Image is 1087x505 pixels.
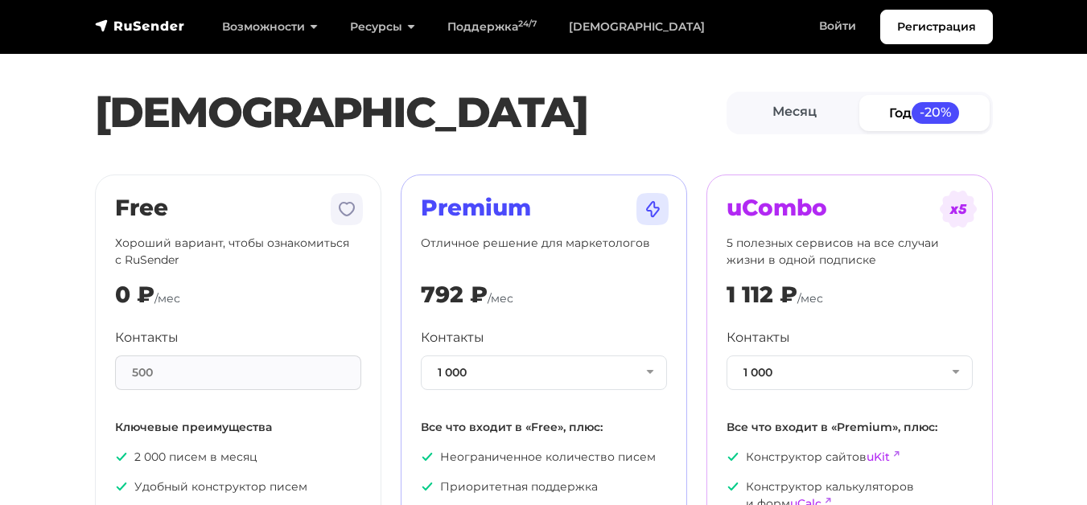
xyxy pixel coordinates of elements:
[867,450,890,464] a: uKit
[115,195,361,222] h2: Free
[421,355,667,390] button: 1 000
[727,449,973,466] p: Конструктор сайтов
[421,328,484,347] label: Контакты
[912,102,960,124] span: -20%
[421,195,667,222] h2: Premium
[518,18,537,29] sup: 24/7
[488,291,513,306] span: /мес
[115,419,361,436] p: Ключевые преимущества
[115,478,361,495] p: Удобный конструктор писем
[327,190,366,228] img: tarif-free.svg
[727,355,973,390] button: 1 000
[421,480,434,493] img: icon-ok.svg
[421,449,667,466] p: Неограниченное количество писем
[115,281,154,309] div: 0 ₽
[421,419,667,436] p: Все что входит в «Free», плюс:
[95,18,185,34] img: RuSender
[421,281,488,309] div: 792 ₽
[115,235,361,269] p: Хороший вариант, чтобы ознакомиться с RuSender
[727,450,739,463] img: icon-ok.svg
[154,291,180,306] span: /мес
[553,10,721,43] a: [DEMOGRAPHIC_DATA]
[727,235,973,269] p: 5 полезных сервисов на все случаи жизни в одной подписке
[880,10,993,44] a: Регистрация
[797,291,823,306] span: /мес
[727,195,973,222] h2: uCombo
[727,480,739,493] img: icon-ok.svg
[421,450,434,463] img: icon-ok.svg
[727,281,797,309] div: 1 112 ₽
[730,95,860,131] a: Месяц
[803,10,872,43] a: Войти
[421,235,667,269] p: Отличное решение для маркетологов
[421,478,667,495] p: Приоритетная поддержка
[115,328,179,347] label: Контакты
[206,10,334,43] a: Возможности
[115,449,361,466] p: 2 000 писем в месяц
[431,10,553,43] a: Поддержка24/7
[633,190,672,228] img: tarif-premium.svg
[939,190,978,228] img: tarif-ucombo.svg
[334,10,431,43] a: Ресурсы
[727,328,790,347] label: Контакты
[727,419,973,436] p: Все что входит в «Premium», плюс:
[95,88,727,138] h1: [DEMOGRAPHIC_DATA]
[115,480,128,493] img: icon-ok.svg
[115,450,128,463] img: icon-ok.svg
[859,95,990,131] a: Год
